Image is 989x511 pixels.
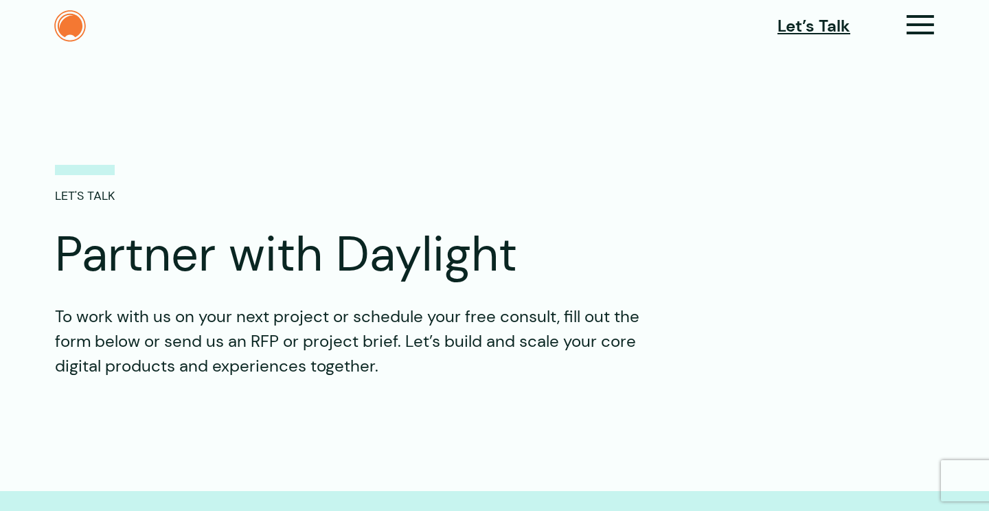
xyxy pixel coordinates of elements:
p: To work with us on your next project or schedule your free consult, fill out the form below or se... [55,304,673,378]
p: LET'S TALK [55,165,115,205]
img: The Daylight Studio Logo [54,10,86,42]
a: Let’s Talk [777,14,850,38]
h1: Partner with Daylight [55,226,742,284]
